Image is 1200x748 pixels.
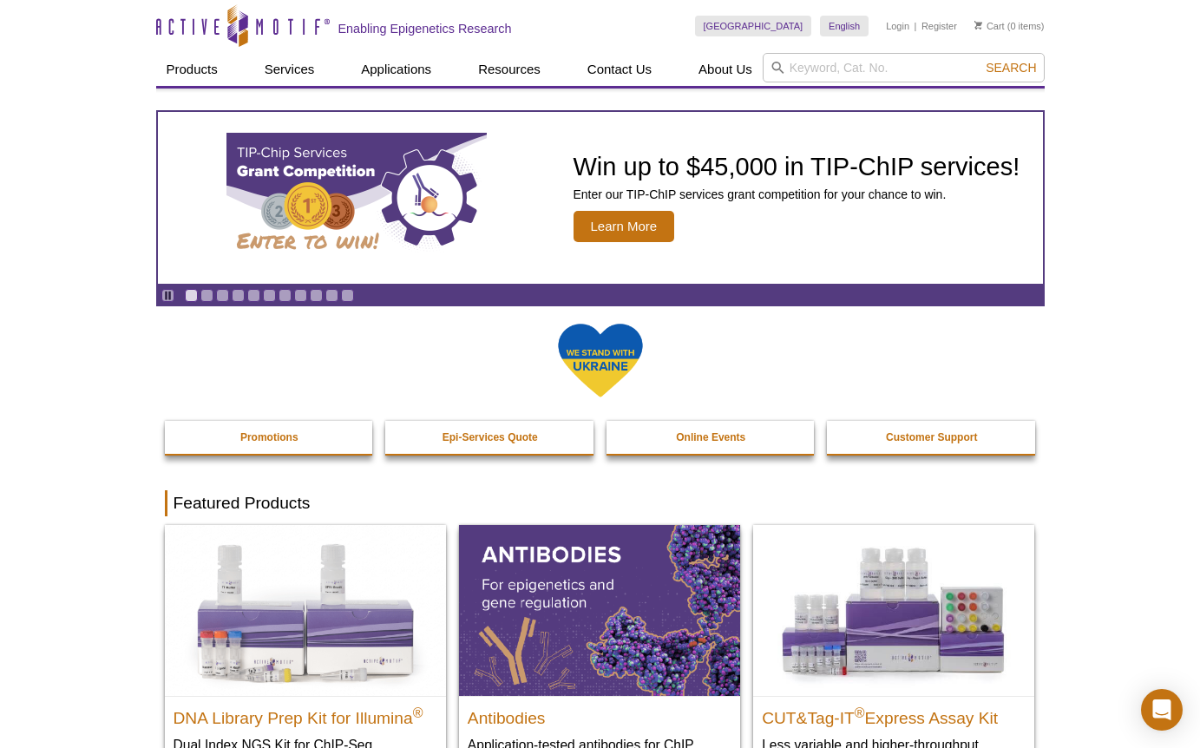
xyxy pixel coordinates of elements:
a: Go to slide 9 [310,289,323,302]
a: Register [921,20,957,32]
strong: Online Events [676,431,745,443]
a: Login [886,20,909,32]
input: Keyword, Cat. No. [763,53,1045,82]
strong: Customer Support [886,431,977,443]
li: (0 items) [974,16,1045,36]
span: Learn More [574,211,675,242]
img: All Antibodies [459,525,740,695]
a: Cart [974,20,1005,32]
a: Go to slide 5 [247,289,260,302]
sup: ® [413,705,423,719]
a: Go to slide 3 [216,289,229,302]
button: Search [980,60,1041,75]
strong: Epi-Services Quote [443,431,538,443]
h2: Antibodies [468,701,731,727]
a: [GEOGRAPHIC_DATA] [695,16,812,36]
img: TIP-ChIP Services Grant Competition [226,133,487,263]
a: Go to slide 4 [232,289,245,302]
img: Your Cart [974,21,982,30]
a: Online Events [607,421,816,454]
a: Go to slide 7 [279,289,292,302]
a: Customer Support [827,421,1037,454]
a: Epi-Services Quote [385,421,595,454]
strong: Promotions [240,431,298,443]
a: English [820,16,869,36]
h2: Featured Products [165,490,1036,516]
h2: Enabling Epigenetics Research [338,21,512,36]
img: DNA Library Prep Kit for Illumina [165,525,446,695]
a: Contact Us [577,53,662,86]
img: CUT&Tag-IT® Express Assay Kit [753,525,1034,695]
h2: CUT&Tag-IT Express Assay Kit [762,701,1026,727]
article: TIP-ChIP Services Grant Competition [158,112,1043,284]
h2: Win up to $45,000 in TIP-ChIP services! [574,154,1020,180]
img: We Stand With Ukraine [557,322,644,399]
a: Applications [351,53,442,86]
a: Services [254,53,325,86]
a: Toggle autoplay [161,289,174,302]
h2: DNA Library Prep Kit for Illumina [174,701,437,727]
a: Go to slide 11 [341,289,354,302]
a: About Us [688,53,763,86]
a: Go to slide 8 [294,289,307,302]
p: Enter our TIP-ChIP services grant competition for your chance to win. [574,187,1020,202]
a: Go to slide 10 [325,289,338,302]
a: Go to slide 2 [200,289,213,302]
a: Resources [468,53,551,86]
div: Open Intercom Messenger [1141,689,1183,731]
a: Promotions [165,421,375,454]
a: Go to slide 1 [185,289,198,302]
sup: ® [855,705,865,719]
li: | [915,16,917,36]
a: Products [156,53,228,86]
a: Go to slide 6 [263,289,276,302]
a: TIP-ChIP Services Grant Competition Win up to $45,000 in TIP-ChIP services! Enter our TIP-ChIP se... [158,112,1043,284]
span: Search [986,61,1036,75]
